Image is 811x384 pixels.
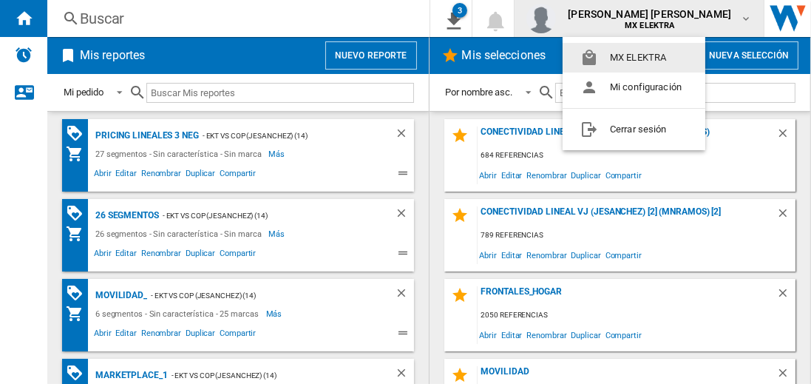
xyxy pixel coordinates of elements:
[563,43,705,73] button: MX ELEKTRA
[563,115,705,144] button: Cerrar sesión
[563,73,705,102] button: Mi configuración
